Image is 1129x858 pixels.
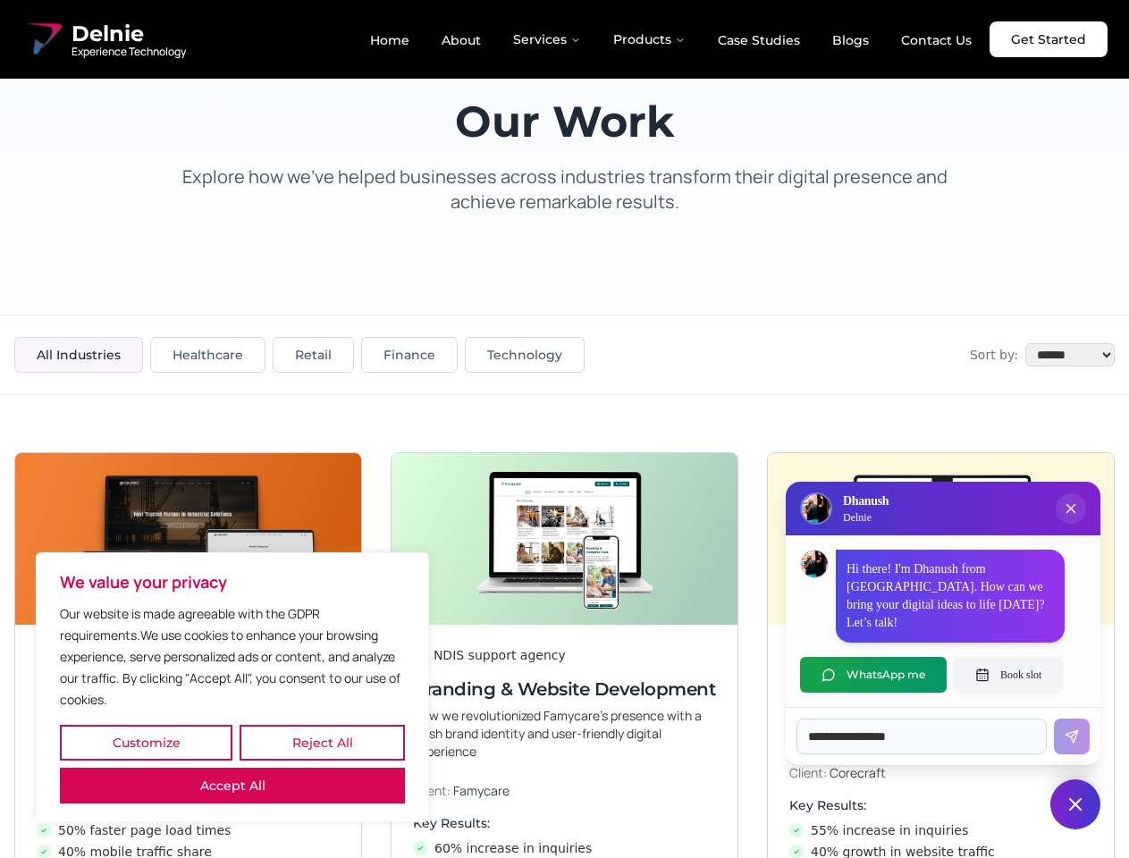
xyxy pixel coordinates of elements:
[60,768,405,803] button: Accept All
[413,814,716,832] h4: Key Results:
[60,571,405,593] p: We value your privacy
[14,337,143,373] button: All Industries
[802,494,830,523] img: Delnie Logo
[427,25,495,55] a: About
[273,337,354,373] button: Retail
[704,25,814,55] a: Case Studies
[818,25,883,55] a: Blogs
[800,657,947,693] button: WhatsApp me
[356,21,986,57] nav: Main
[60,603,405,711] p: Our website is made agreeable with the GDPR requirements.We use cookies to enhance your browsing ...
[1050,779,1100,829] button: Close chat
[599,21,700,57] button: Products
[768,453,1114,625] img: Digital & Brand Revamp
[954,657,1063,693] button: Book slot
[413,782,716,800] p: Client:
[453,782,510,799] span: Famycare
[72,45,186,59] span: Experience Technology
[847,560,1054,632] p: Hi there! I'm Dhanush from [GEOGRAPHIC_DATA]. How can we bring your digital ideas to life [DATE]?...
[392,453,737,625] img: Branding & Website Development
[801,551,828,577] img: Dhanush
[843,492,889,510] h3: Dhanush
[1056,493,1086,524] button: Close chat popup
[21,18,64,61] img: Delnie Logo
[970,346,1018,364] span: Sort by:
[499,21,595,57] button: Services
[413,646,716,664] div: An NDIS support agency
[37,821,340,839] li: 50% faster page load times
[356,25,424,55] a: Home
[789,821,1092,839] li: 55% increase in inquiries
[361,337,458,373] button: Finance
[413,707,716,761] p: How we revolutionized Famycare’s presence with a fresh brand identity and user-friendly digital e...
[21,18,186,61] a: Delnie Logo Full
[164,164,965,214] p: Explore how we've helped businesses across industries transform their digital presence and achiev...
[150,337,265,373] button: Healthcare
[843,510,889,525] p: Delnie
[413,839,716,857] li: 60% increase in inquiries
[72,20,186,48] span: Delnie
[164,100,965,143] h1: Our Work
[990,21,1108,57] a: Get Started
[413,677,716,702] h3: Branding & Website Development
[887,25,986,55] a: Contact Us
[465,337,585,373] button: Technology
[240,725,405,761] button: Reject All
[15,453,361,625] img: Next-Gen Website Development
[60,725,232,761] button: Customize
